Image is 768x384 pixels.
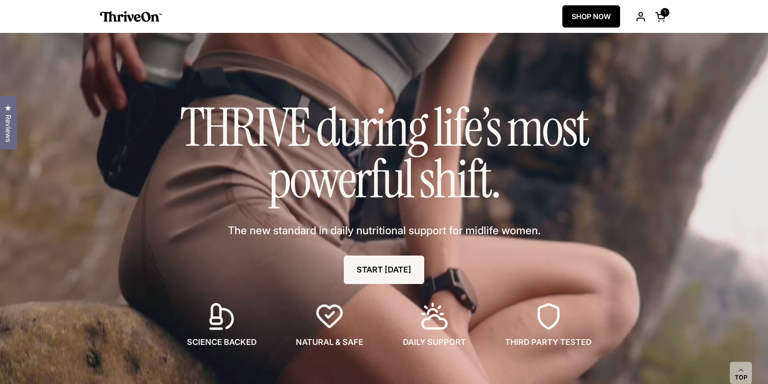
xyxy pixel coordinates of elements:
[162,102,606,205] h1: THRIVE during life’s most powerful shift.
[228,223,541,238] span: The new standard in daily nutritional support for midlife women.
[296,336,363,348] span: NATURAL & SAFE
[403,336,466,348] span: DAILY SUPPORT
[735,374,748,382] span: Top
[562,5,620,28] a: SHOP NOW
[724,342,759,375] iframe: Gorgias live chat messenger
[2,115,14,142] span: Reviews
[505,336,592,348] span: THIRD PARTY TESTED
[344,256,424,284] a: START [DATE]
[187,336,257,348] span: SCIENCE BACKED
